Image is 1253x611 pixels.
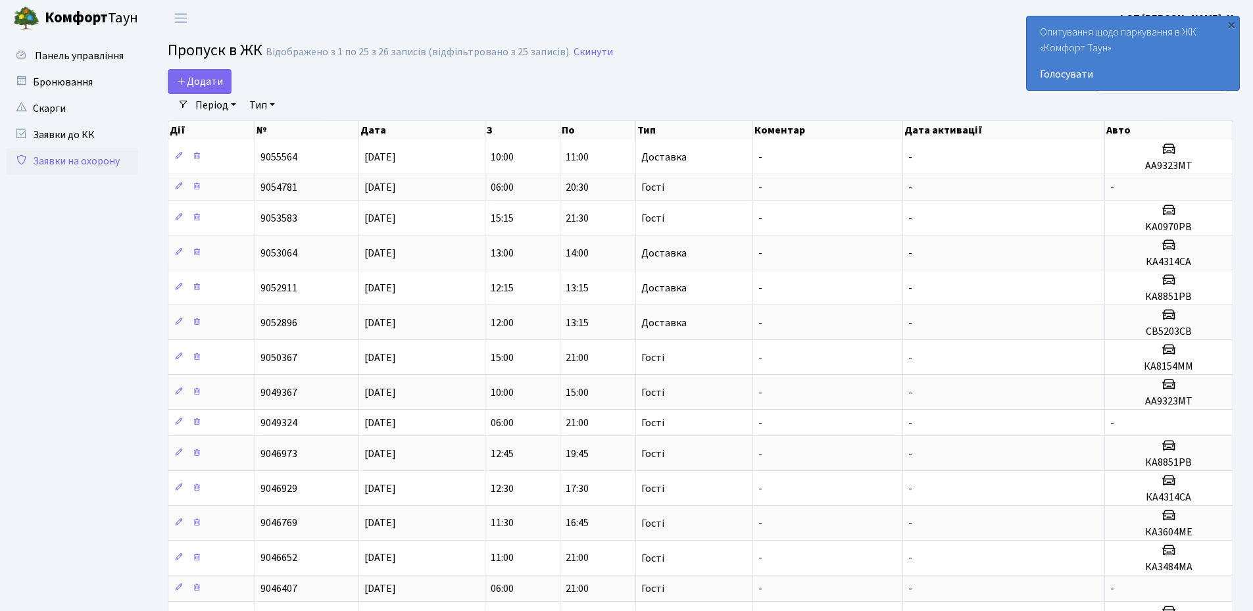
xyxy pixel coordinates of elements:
a: Період [190,94,241,116]
h5: КА8851РВ [1110,456,1227,469]
th: Коментар [753,121,903,139]
span: 12:00 [491,316,514,330]
a: Тип [244,94,280,116]
b: Комфорт [45,7,108,28]
span: 21:00 [566,351,589,365]
span: [DATE] [364,281,396,295]
h5: АА9323МТ [1110,395,1227,408]
span: - [908,246,912,260]
span: 13:15 [566,281,589,295]
th: Авто [1105,121,1233,139]
span: 9046769 [260,516,297,531]
span: 9052896 [260,316,297,330]
span: - [758,281,762,295]
span: Гості [641,553,664,564]
span: [DATE] [364,481,396,496]
span: 9046973 [260,447,297,461]
span: 15:15 [491,211,514,226]
span: [DATE] [364,551,396,566]
th: Тип [636,121,753,139]
h5: КА4314СА [1110,491,1227,504]
span: - [908,180,912,195]
span: Таун [45,7,138,30]
span: - [758,447,762,461]
span: 17:30 [566,481,589,496]
span: 16:45 [566,516,589,531]
th: Дії [168,121,255,139]
span: 9049367 [260,385,297,400]
span: Гості [641,418,664,428]
span: [DATE] [364,150,396,164]
span: 9054781 [260,180,297,195]
h5: АА9323МТ [1110,160,1227,172]
span: Гості [641,449,664,459]
span: - [908,281,912,295]
span: [DATE] [364,447,396,461]
span: 21:00 [566,581,589,596]
span: - [758,211,762,226]
span: 9050367 [260,351,297,365]
span: Гості [641,182,664,193]
a: Заявки на охорону [7,148,138,174]
span: Додати [176,74,223,89]
span: 9046929 [260,481,297,496]
span: 11:00 [566,150,589,164]
span: [DATE] [364,316,396,330]
span: [DATE] [364,211,396,226]
th: Дата активації [903,121,1105,139]
span: 20:30 [566,180,589,195]
span: 19:45 [566,447,589,461]
span: 9053583 [260,211,297,226]
div: Відображено з 1 по 25 з 26 записів (відфільтровано з 25 записів). [266,46,571,59]
span: 15:00 [491,351,514,365]
span: - [908,581,912,596]
span: 9055564 [260,150,297,164]
span: Доставка [641,152,687,162]
span: 11:00 [491,551,514,566]
a: Скинути [574,46,613,59]
span: - [758,316,762,330]
span: [DATE] [364,351,396,365]
span: 9046407 [260,581,297,596]
span: Пропуск в ЖК [168,39,262,62]
img: logo.png [13,5,39,32]
a: Панель управління [7,43,138,69]
span: [DATE] [364,385,396,400]
h5: КА3604МЕ [1110,526,1227,539]
th: Дата [359,121,485,139]
h5: КА8851РВ [1110,291,1227,303]
a: Заявки до КК [7,122,138,148]
span: [DATE] [364,180,396,195]
div: Опитування щодо паркування в ЖК «Комфорт Таун» [1027,16,1239,90]
span: - [758,516,762,531]
span: Гості [641,213,664,224]
span: Гості [641,353,664,363]
span: 06:00 [491,180,514,195]
button: Переключити навігацію [164,7,197,29]
span: - [908,416,912,430]
span: - [908,516,912,531]
span: - [908,481,912,496]
span: 9049324 [260,416,297,430]
span: [DATE] [364,246,396,260]
span: - [758,385,762,400]
h5: KA0970PB [1110,221,1227,233]
span: [DATE] [364,516,396,531]
span: - [758,581,762,596]
span: 21:00 [566,551,589,566]
a: ФОП [PERSON_NAME]. Н. [1118,11,1237,26]
span: [DATE] [364,581,396,596]
span: - [758,150,762,164]
span: 11:30 [491,516,514,531]
span: - [758,180,762,195]
span: 10:00 [491,385,514,400]
span: - [908,150,912,164]
span: 21:30 [566,211,589,226]
span: 12:15 [491,281,514,295]
span: 13:00 [491,246,514,260]
span: - [1110,180,1114,195]
span: - [908,551,912,566]
h5: КА4314СА [1110,256,1227,268]
span: - [758,551,762,566]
